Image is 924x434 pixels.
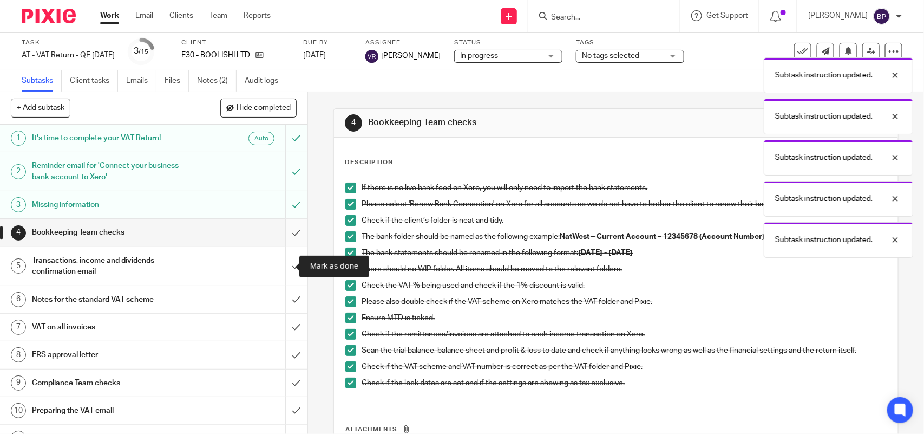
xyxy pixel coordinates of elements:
p: Please select 'Renew Bank Connection' on Xero for all accounts so we do not have to bother the cl... [362,199,886,210]
p: Subtask instruction updated. [775,70,873,81]
div: 4 [345,114,362,132]
a: Team [209,10,227,21]
h1: Bookkeeping Team checks [368,117,639,128]
div: 1 [11,131,26,146]
div: 6 [11,292,26,307]
div: 9 [11,375,26,391]
span: Attachments [345,426,397,432]
a: Audit logs [245,70,286,92]
div: 8 [11,347,26,362]
button: + Add subtask [11,99,70,117]
a: Subtasks [22,70,62,92]
p: Scan the trial balance, balance sheet and profit & loss to date and check if anything looks wrong... [362,345,886,356]
small: /15 [139,49,149,55]
h1: Notes for the standard VAT scheme [32,292,194,308]
button: Hide completed [220,99,297,117]
img: svg%3E [365,50,378,63]
p: Subtask instruction updated. [775,193,873,204]
p: There should no WIP folder. All items should be moved to the relevant folders. [362,264,886,275]
h1: VAT on all invoices [32,319,194,335]
h1: Transactions, income and dividends confirmation email [32,252,194,280]
label: Task [22,38,115,47]
p: The bank statements should be renamed in the following format: [362,248,886,258]
a: Files [165,70,189,92]
p: Description [345,158,393,167]
img: Pixie [22,9,76,23]
span: Hide completed [237,104,291,113]
span: In progress [460,52,498,60]
h1: FRS approval letter [32,347,194,363]
p: Check if the VAT scheme and VAT number is correct as per the VAT folder and Pixie. [362,361,886,372]
div: 4 [11,225,26,241]
h1: Bookkeeping Team checks [32,224,194,241]
label: Client [181,38,290,47]
p: Check if the lock dates are set and if the settings are showing as tax exclusive. [362,378,886,388]
h1: Missing information [32,197,194,213]
h1: Preparing the VAT email [32,403,194,419]
a: Notes (2) [197,70,237,92]
a: Clients [169,10,193,21]
div: 3 [134,45,149,57]
div: AT - VAT Return - QE 31-07-2025 [22,50,115,61]
h1: Reminder email for 'Connect your business bank account to Xero' [32,158,194,185]
div: 3 [11,197,26,212]
p: Please also double check if the VAT scheme on Xero matches the VAT folder and Pixie. [362,296,886,307]
p: Subtask instruction updated. [775,235,873,245]
div: 10 [11,403,26,418]
label: Status [454,38,562,47]
a: Client tasks [70,70,118,92]
p: E30 - BOOLISHI LTD [181,50,250,61]
p: Subtask instruction updated. [775,111,873,122]
a: Emails [126,70,156,92]
a: Email [135,10,153,21]
div: 5 [11,258,26,274]
p: Check if the remittances/invoices are attached to each income transaction on Xero. [362,329,886,340]
h1: It's time to complete your VAT Return! [32,130,194,146]
p: Subtask instruction updated. [775,152,873,163]
p: If there is no live bank feed on Xero, you will only need to import the bank statements. [362,183,886,193]
div: AT - VAT Return - QE [DATE] [22,50,115,61]
p: Check the VAT % being used and check if the 1% discount is valid. [362,280,886,291]
div: 2 [11,164,26,179]
div: Auto [248,132,274,145]
span: [PERSON_NAME] [381,50,441,61]
label: Due by [303,38,352,47]
div: 7 [11,320,26,335]
a: Work [100,10,119,21]
h1: Compliance Team checks [32,375,194,391]
p: Ensure MTD is ticked. [362,313,886,323]
p: Check if the client’s folder is neat and tidy. [362,215,886,226]
img: svg%3E [873,8,890,25]
a: Reports [244,10,271,21]
label: Assignee [365,38,441,47]
span: [DATE] [303,51,326,59]
p: The bank folder should be named as the following example: [362,231,886,242]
